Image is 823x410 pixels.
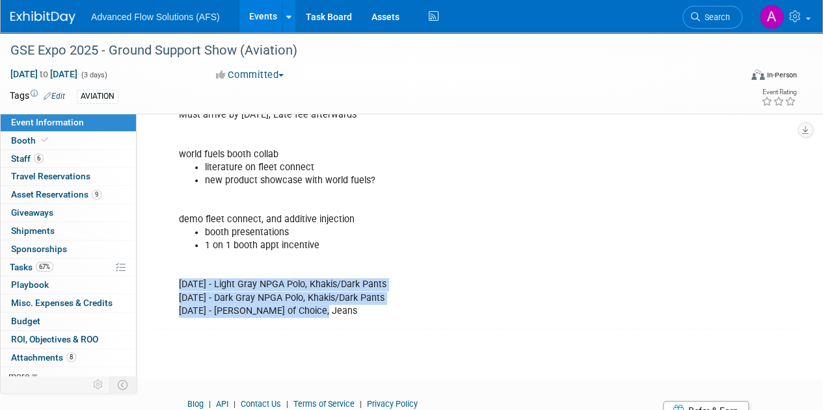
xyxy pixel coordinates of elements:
[1,204,136,222] a: Giveaways
[10,11,75,24] img: ExhibitDay
[230,399,239,409] span: |
[170,102,671,324] div: Must arrive by [DATE], Late fee afterwards world fuels booth collab demo fleet connect, and addit...
[1,132,136,149] a: Booth
[10,68,78,80] span: [DATE] [DATE]
[11,171,90,181] span: Travel Reservations
[8,370,29,381] span: more
[44,92,65,101] a: Edit
[1,313,136,330] a: Budget
[110,376,137,393] td: Toggle Event Tabs
[205,239,663,252] li: 1 on 1 booth appt incentive
[11,117,84,127] span: Event Information
[11,135,51,146] span: Booth
[77,90,118,103] div: AVIATION
[11,279,49,290] span: Playbook
[216,399,228,409] a: API
[10,89,65,104] td: Tags
[766,70,797,80] div: In-Person
[283,399,291,409] span: |
[187,399,204,409] a: Blog
[357,399,365,409] span: |
[11,244,67,254] span: Sponsorships
[700,12,730,22] span: Search
[6,39,730,62] div: GSE Expo 2025 - Ground Support Show (Aviation)
[682,6,742,29] a: Search
[1,331,136,348] a: ROI, Objectives & ROO
[241,399,281,409] a: Contact Us
[36,262,53,272] span: 67%
[1,222,136,240] a: Shipments
[11,225,55,236] span: Shipments
[1,150,136,168] a: Staff6
[205,161,663,174] li: literature on fleet connect
[1,276,136,294] a: Playbook
[11,207,53,218] span: Giveaways
[11,352,76,363] span: Attachments
[11,316,40,326] span: Budget
[66,352,76,362] span: 8
[751,70,764,80] img: Format-Inperson.png
[205,226,663,239] li: booth presentations
[11,189,101,199] span: Asset Reservations
[10,262,53,272] span: Tasks
[1,349,136,366] a: Attachments8
[682,68,797,87] div: Event Format
[1,168,136,185] a: Travel Reservations
[1,294,136,312] a: Misc. Expenses & Credits
[1,367,136,385] a: more
[206,399,214,409] span: |
[42,136,48,144] i: Booth reservation complete
[11,153,44,164] span: Staff
[1,186,136,203] a: Asset Reservations9
[38,69,50,79] span: to
[1,114,136,131] a: Event Information
[761,89,796,96] div: Event Rating
[34,153,44,163] span: 6
[293,399,355,409] a: Terms of Service
[759,5,784,29] img: Alyson Makin
[92,190,101,199] span: 9
[11,298,113,308] span: Misc. Expenses & Credits
[211,68,289,82] button: Committed
[87,376,110,393] td: Personalize Event Tab Strip
[91,12,220,22] span: Advanced Flow Solutions (AFS)
[367,399,418,409] a: Privacy Policy
[11,334,98,344] span: ROI, Objectives & ROO
[1,240,136,258] a: Sponsorships
[80,71,107,79] span: (3 days)
[205,174,663,187] li: new product showcase with world fuels?
[1,259,136,276] a: Tasks67%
